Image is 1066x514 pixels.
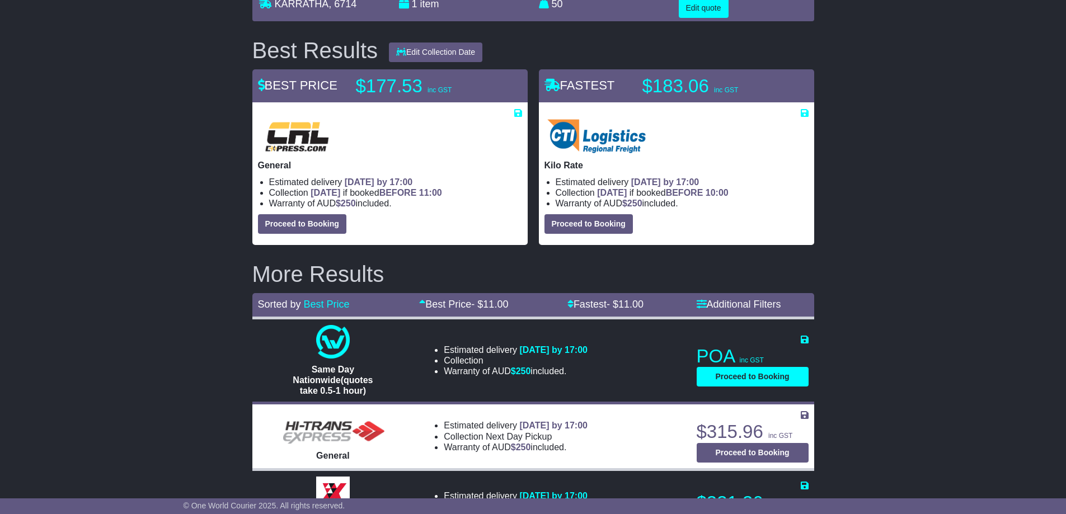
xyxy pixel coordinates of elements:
li: Collection [444,431,588,442]
span: $ [622,199,642,208]
span: © One World Courier 2025. All rights reserved. [184,501,345,510]
span: 11.00 [483,299,508,310]
span: 11.00 [618,299,644,310]
button: Edit Collection Date [389,43,482,62]
span: inc GST [740,356,764,364]
img: CRL: General [258,119,336,154]
span: FASTEST [544,78,615,92]
p: $331.30 [697,492,809,514]
li: Warranty of AUD included. [444,442,588,452]
button: Proceed to Booking [697,367,809,386]
li: Collection [269,187,522,198]
li: Warranty of AUD included. [444,366,588,376]
span: $ [511,442,531,452]
a: Additional Filters [697,299,781,310]
span: BEFORE [666,188,703,197]
span: 250 [627,199,642,208]
a: Best Price- $11.00 [419,299,508,310]
span: [DATE] [311,188,340,197]
img: One World Courier: Same Day Nationwide(quotes take 0.5-1 hour) [316,325,350,359]
span: BEST PRICE [258,78,337,92]
span: 10:00 [706,188,729,197]
li: Estimated delivery [444,491,588,501]
span: [DATE] by 17:00 [345,177,413,187]
span: 250 [516,442,531,452]
button: Proceed to Booking [258,214,346,234]
li: Collection [444,355,588,366]
span: if booked [311,188,442,197]
li: Collection [556,187,809,198]
span: BEFORE [379,188,417,197]
img: HiTrans (Machship): General [277,412,389,445]
span: [DATE] by 17:00 [519,491,588,501]
div: Best Results [247,38,384,63]
p: $183.06 [642,75,782,97]
li: Estimated delivery [444,420,588,431]
p: $315.96 [697,421,809,443]
span: Sorted by [258,299,301,310]
span: [DATE] by 17:00 [631,177,699,187]
span: 250 [516,366,531,376]
span: [DATE] by 17:00 [519,345,588,355]
img: Border Express: Express Bulk Service [316,477,350,510]
span: inc GST [428,86,452,94]
img: CTI Logistics Regional Freight: Kilo Rate [544,119,659,154]
span: - $ [471,299,508,310]
p: Kilo Rate [544,160,809,171]
span: [DATE] by 17:00 [519,421,588,430]
p: General [258,160,522,171]
span: 250 [341,199,356,208]
span: inc GST [714,86,738,94]
li: Warranty of AUD included. [556,198,809,209]
button: Proceed to Booking [697,443,809,463]
span: [DATE] [597,188,627,197]
span: if booked [597,188,728,197]
li: Estimated delivery [269,177,522,187]
p: $177.53 [356,75,496,97]
span: General [316,451,350,460]
span: Next Day Pickup [486,432,552,441]
span: 11:00 [419,188,442,197]
li: Warranty of AUD included. [269,198,522,209]
li: Estimated delivery [444,345,588,355]
h2: More Results [252,262,814,286]
p: POA [697,345,809,367]
li: Estimated delivery [556,177,809,187]
a: Fastest- $11.00 [567,299,644,310]
span: $ [336,199,356,208]
span: Same Day Nationwide(quotes take 0.5-1 hour) [293,365,373,395]
span: inc GST [768,432,792,440]
span: $ [511,366,531,376]
span: - $ [607,299,644,310]
button: Proceed to Booking [544,214,633,234]
a: Best Price [304,299,350,310]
